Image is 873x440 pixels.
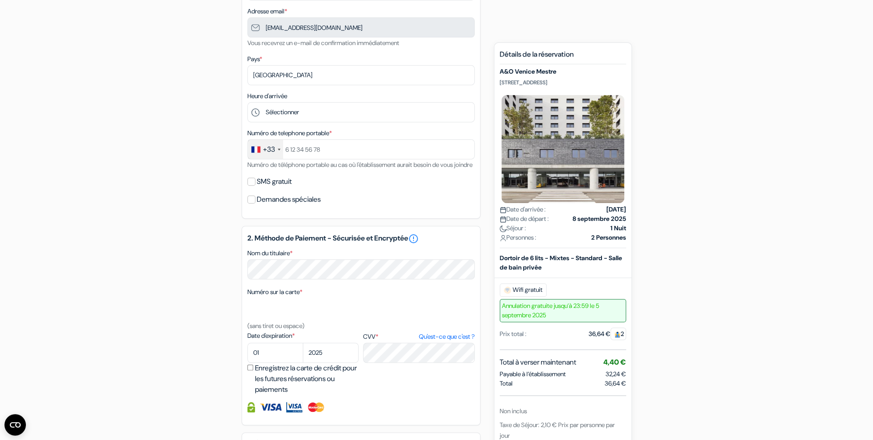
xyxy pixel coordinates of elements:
a: Qu'est-ce que c'est ? [418,332,474,341]
small: Numéro de téléphone portable au cas où l'établissement aurait besoin de vous joindre [247,161,472,169]
span: Date de départ : [500,214,549,224]
span: Annulation gratuite jusqu’à 23:59 le 5 septembre 2025 [500,299,626,322]
span: Wifi gratuit [500,283,547,297]
label: Numéro de telephone portable [247,129,332,138]
p: [STREET_ADDRESS] [500,79,626,86]
div: Non inclus [500,407,626,416]
img: Master Card [307,402,325,412]
input: 6 12 34 56 78 [247,139,475,159]
label: Date d'expiration [247,331,359,340]
span: Séjour : [500,224,526,233]
span: 32,24 € [606,370,626,378]
img: guest.svg [614,331,621,338]
button: Ouvrir le widget CMP [4,414,26,436]
span: Total à verser maintenant [500,357,576,368]
b: Dortoir de 6 lits - Mixtes - Standard - Salle de bain privée [500,254,622,271]
img: calendar.svg [500,216,506,223]
img: Visa [259,402,282,412]
div: Prix total : [500,329,526,339]
input: Entrer adresse e-mail [247,17,475,37]
img: Information de carte de crédit entièrement encryptée et sécurisée [247,402,255,412]
img: moon.svg [500,225,506,232]
span: 4,40 € [603,357,626,367]
span: 2 [610,328,626,340]
label: Heure d'arrivée [247,91,287,101]
h5: 2. Méthode de Paiement - Sécurisée et Encryptée [247,233,475,244]
img: Visa Electron [286,402,302,412]
span: Total [500,379,513,388]
div: 36,64 € [589,329,626,339]
h5: Détails de la réservation [500,50,626,64]
label: Numéro sur la carte [247,287,302,297]
span: Payable à l’établissement [500,369,566,379]
span: Taxe de Séjour: 2,10 € Prix par personne par jour [500,421,615,440]
h5: A&O Venice Mestre [500,68,626,75]
label: SMS gratuit [257,175,292,188]
label: Pays [247,54,262,64]
span: Date d'arrivée : [500,205,546,214]
span: 36,64 € [605,379,626,388]
small: Vous recevrez un e-mail de confirmation immédiatement [247,39,399,47]
div: +33 [263,144,275,155]
label: Adresse email [247,7,287,16]
label: Demandes spéciales [257,193,321,206]
label: CVV [363,332,474,341]
strong: 2 Personnes [591,233,626,242]
strong: 8 septembre 2025 [572,214,626,224]
strong: 1 Nuit [610,224,626,233]
strong: [DATE] [606,205,626,214]
label: Nom du titulaire [247,249,292,258]
span: Personnes : [500,233,536,242]
small: (sans tiret ou espace) [247,322,305,330]
img: user_icon.svg [500,235,506,241]
a: error_outline [408,233,419,244]
img: free_wifi.svg [504,286,511,294]
img: calendar.svg [500,207,506,213]
label: Enregistrez la carte de crédit pour les futures réservations ou paiements [255,363,361,395]
div: France: +33 [248,140,283,159]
